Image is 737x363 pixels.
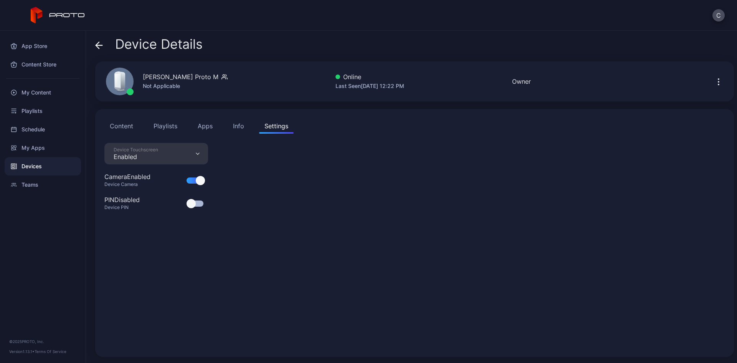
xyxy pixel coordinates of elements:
[5,55,81,74] a: Content Store
[5,102,81,120] a: Playlists
[148,118,183,134] button: Playlists
[104,181,160,187] div: Device Camera
[335,81,404,91] div: Last Seen [DATE] 12:22 PM
[35,349,66,354] a: Terms Of Service
[143,81,228,91] div: Not Applicable
[264,121,288,131] div: Settings
[5,37,81,55] a: App Store
[5,83,81,102] a: My Content
[5,157,81,176] a: Devices
[143,72,218,81] div: [PERSON_NAME] Proto M
[114,147,158,153] div: Device Touchscreen
[115,37,203,51] span: Device Details
[712,9,725,22] button: C
[9,338,76,345] div: © 2025 PROTO, Inc.
[9,349,35,354] span: Version 1.13.1 •
[104,195,140,204] div: PIN Disabled
[104,172,150,181] div: Camera Enabled
[5,176,81,194] a: Teams
[512,77,531,86] div: Owner
[104,204,149,211] div: Device PIN
[192,118,218,134] button: Apps
[114,153,158,161] div: Enabled
[228,118,250,134] button: Info
[259,118,294,134] button: Settings
[335,72,404,81] div: Online
[104,143,208,164] button: Device TouchscreenEnabled
[5,120,81,139] a: Schedule
[5,139,81,157] a: My Apps
[233,121,244,131] div: Info
[104,118,139,134] button: Content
